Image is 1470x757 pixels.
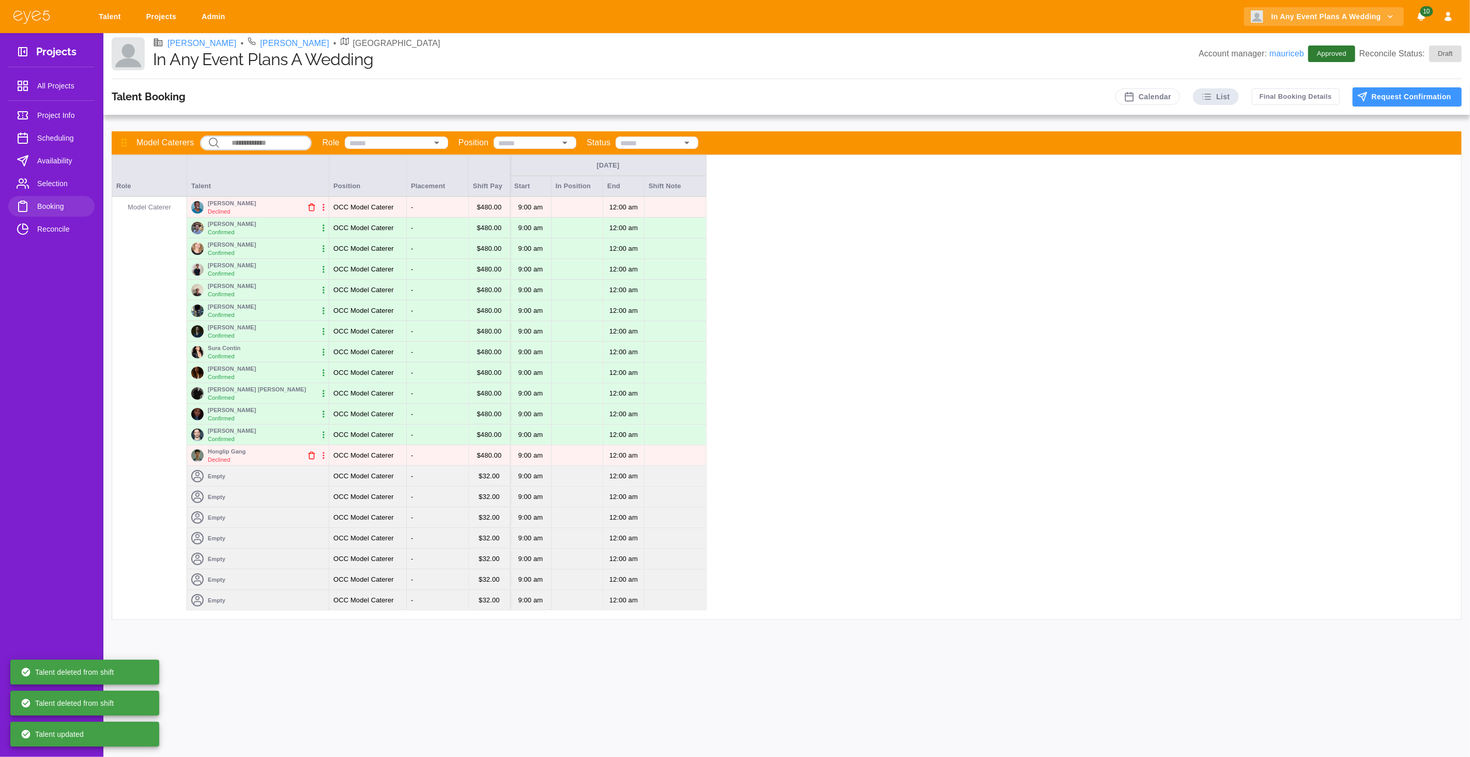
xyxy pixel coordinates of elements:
p: - [411,533,413,543]
p: OCC Model Caterer [333,264,394,275]
span: Reconcile [37,223,86,235]
img: 13965b60-f39d-11ee-9815-3f266e522641 [191,243,204,255]
p: [PERSON_NAME] [208,302,256,311]
p: Confirmed [208,311,235,320]
p: - [411,202,413,213]
p: OCC Model Caterer [333,533,394,543]
p: 12:00 AM [602,470,646,483]
div: Placement [407,155,469,196]
p: OCC Model Caterer [333,244,394,254]
p: Role [322,137,340,149]
p: 12:00 AM [602,387,646,400]
p: Empty [208,472,225,480]
p: OCC Model Caterer [333,471,394,481]
p: 9:00 AM [511,449,551,462]
p: 12:00 AM [602,428,646,442]
a: Selection [8,173,95,194]
p: - [411,471,413,481]
p: Confirmed [208,373,235,382]
p: - [411,388,413,399]
p: OCC Model Caterer [333,306,394,316]
p: - [411,223,413,233]
span: Project Info [37,109,86,122]
p: Empty [208,554,225,563]
p: OCC Model Caterer [333,554,394,564]
p: $ 480.00 [477,409,502,419]
a: Reconcile [8,219,95,239]
p: - [411,512,413,523]
img: ba3e2d20-496b-11ef-a04b-5bf94ed21a41 [191,305,204,317]
p: $ 480.00 [477,264,502,275]
p: Empty [208,492,225,501]
button: Notifications [1412,7,1431,26]
p: - [411,595,413,605]
a: All Projects [8,75,95,96]
div: Talent [187,155,329,196]
a: Scheduling [8,128,95,148]
p: OCC Model Caterer [333,347,394,357]
p: 12:00 AM [602,594,646,607]
a: Availability [8,150,95,171]
p: $ 480.00 [477,326,502,337]
a: Booking [8,196,95,217]
span: Approved [1311,49,1353,59]
p: Confirmed [208,269,235,278]
p: Declined [208,207,231,216]
p: Confirmed [208,290,235,299]
p: Empty [208,513,225,522]
div: Talent deleted from shift [21,694,114,713]
span: Scheduling [37,132,86,144]
p: [PERSON_NAME] [208,426,256,435]
p: [PERSON_NAME] [208,281,256,290]
p: OCC Model Caterer [333,285,394,295]
p: 9:00 AM [511,366,551,380]
p: 12:00 AM [602,201,646,214]
p: 9:00 AM [511,201,551,214]
p: OCC Model Caterer [333,512,394,523]
button: Calendar [1115,88,1180,105]
img: 137aa690-f83e-11ee-9815-3f266e522641 [191,201,204,214]
p: $ 480.00 [477,430,502,440]
p: 9:00 AM [511,387,551,400]
p: $ 480.00 [477,202,502,213]
div: Shift Pay [469,155,510,196]
p: $ 480.00 [477,285,502,295]
p: 12:00 AM [602,304,646,317]
img: 687b3fc0-42bb-11ef-a04b-5bf94ed21a41 [191,284,204,296]
a: [PERSON_NAME] [167,37,237,50]
p: - [411,368,413,378]
p: 12:00 AM [602,449,646,462]
div: [DATE] [514,161,702,170]
div: Shift Note [645,176,707,196]
a: Projects [140,7,187,26]
p: - [411,244,413,254]
p: OCC Model Caterer [333,574,394,585]
img: 1ca89b90-3d08-11f0-9cac-2be69bdfcf08 [191,449,204,462]
p: 12:00 AM [602,345,646,359]
p: 12:00 AM [602,366,646,380]
h3: Projects [36,46,76,62]
button: List [1193,88,1239,105]
p: 12:00 AM [602,221,646,235]
p: OCC Model Caterer [333,595,394,605]
p: [PERSON_NAME] [208,323,256,331]
p: Declined [208,456,231,464]
p: 12:00 AM [602,263,646,276]
p: 12:00 AM [602,490,646,504]
p: 12:00 AM [602,532,646,545]
p: $ 32.00 [479,574,500,585]
p: Empty [208,596,225,604]
p: 9:00 AM [511,221,551,235]
p: Honglip Gang [208,447,246,456]
p: 12:00 AM [602,242,646,255]
h3: Talent Booking [112,90,186,103]
p: 12:00 AM [602,573,646,586]
p: [PERSON_NAME] [PERSON_NAME] [208,385,306,393]
p: OCC Model Caterer [333,368,394,378]
img: 2f171cf0-5142-11ef-a04b-5bf94ed21a41 [191,346,204,358]
p: OCC Model Caterer [333,430,394,440]
p: 9:00 AM [511,428,551,442]
p: $ 480.00 [477,306,502,316]
div: End [603,176,645,196]
p: - [411,492,413,502]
